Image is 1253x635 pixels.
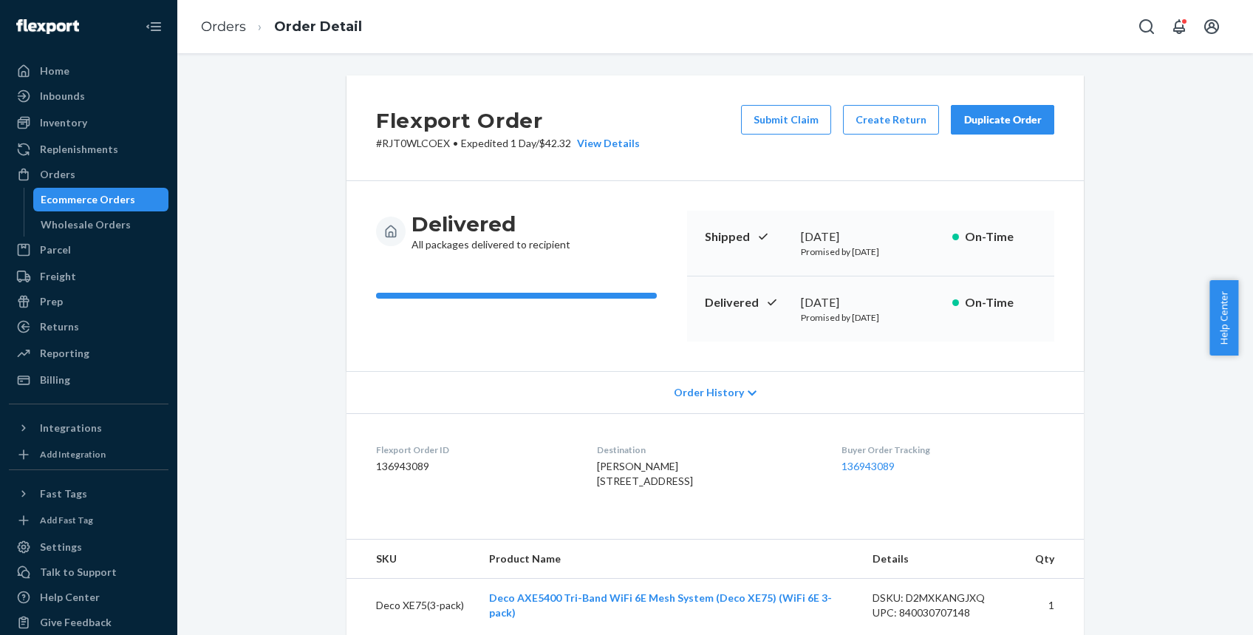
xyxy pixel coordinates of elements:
[801,245,940,258] p: Promised by [DATE]
[40,319,79,334] div: Returns
[41,192,135,207] div: Ecommerce Orders
[9,611,168,634] button: Give Feedback
[40,421,102,435] div: Integrations
[1197,12,1226,41] button: Open account menu
[9,446,168,463] a: Add Integration
[951,105,1054,135] button: Duplicate Order
[9,111,168,135] a: Inventory
[741,105,831,135] button: Submit Claim
[1159,591,1238,628] iframe: Opens a widget where you can chat to one of our agents
[1132,12,1161,41] button: Open Search Box
[40,590,100,605] div: Help Center
[376,105,640,136] h2: Flexport Order
[841,444,1054,456] dt: Buyer Order Tracking
[705,228,789,245] p: Shipped
[963,112,1042,127] div: Duplicate Order
[841,460,895,472] a: 136943089
[40,64,69,78] div: Home
[489,591,832,619] a: Deco AXE5400 Tri-Band WiFi 6E Mesh System (Deco XE75) (WiFi 6E 3-pack)
[9,368,168,392] a: Billing
[346,540,477,579] th: SKU
[201,18,246,35] a: Orders
[597,444,817,456] dt: Destination
[9,512,168,529] a: Add Fast Tag
[461,137,536,149] span: Expedited 1 Day
[376,444,573,456] dt: Flexport Order ID
[33,188,169,211] a: Ecommerce Orders
[40,167,75,182] div: Orders
[274,18,362,35] a: Order Detail
[873,591,1011,605] div: DSKU: D2MXKANGJXQ
[376,136,640,151] p: # RJT0WLCOEX / $42.32
[33,213,169,237] a: Wholesale Orders
[376,459,573,474] dd: 136943089
[40,448,106,461] div: Add Integration
[1164,12,1194,41] button: Open notifications
[801,294,940,311] div: [DATE]
[9,59,168,83] a: Home
[412,211,570,252] div: All packages delivered to recipient
[861,540,1023,579] th: Details
[9,560,168,584] button: Talk to Support
[139,12,168,41] button: Close Navigation
[9,315,168,339] a: Returns
[40,89,85,103] div: Inbounds
[40,486,87,501] div: Fast Tags
[40,346,89,361] div: Reporting
[9,535,168,559] a: Settings
[801,311,940,324] p: Promised by [DATE]
[9,137,168,161] a: Replenishments
[571,136,640,151] button: View Details
[873,605,1011,620] div: UPC: 840030707148
[40,615,112,630] div: Give Feedback
[9,84,168,108] a: Inbounds
[189,5,374,49] ol: breadcrumbs
[965,228,1037,245] p: On-Time
[40,242,71,257] div: Parcel
[453,137,458,149] span: •
[9,585,168,609] a: Help Center
[9,482,168,506] button: Fast Tags
[1023,540,1084,579] th: Qty
[597,460,693,487] span: [PERSON_NAME] [STREET_ADDRESS]
[705,294,789,311] p: Delivered
[40,294,63,309] div: Prep
[40,142,118,157] div: Replenishments
[40,514,93,526] div: Add Fast Tag
[9,290,168,313] a: Prep
[9,238,168,262] a: Parcel
[674,385,744,400] span: Order History
[40,373,70,387] div: Billing
[801,228,940,245] div: [DATE]
[40,565,117,580] div: Talk to Support
[412,211,570,237] h3: Delivered
[40,115,87,130] div: Inventory
[40,269,76,284] div: Freight
[477,540,861,579] th: Product Name
[40,540,82,554] div: Settings
[1209,280,1238,356] button: Help Center
[9,416,168,440] button: Integrations
[843,105,939,135] button: Create Return
[16,19,79,34] img: Flexport logo
[9,265,168,288] a: Freight
[9,163,168,186] a: Orders
[965,294,1037,311] p: On-Time
[346,579,477,633] td: Deco XE75(3-pack)
[9,342,168,365] a: Reporting
[41,217,131,232] div: Wholesale Orders
[1023,579,1084,633] td: 1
